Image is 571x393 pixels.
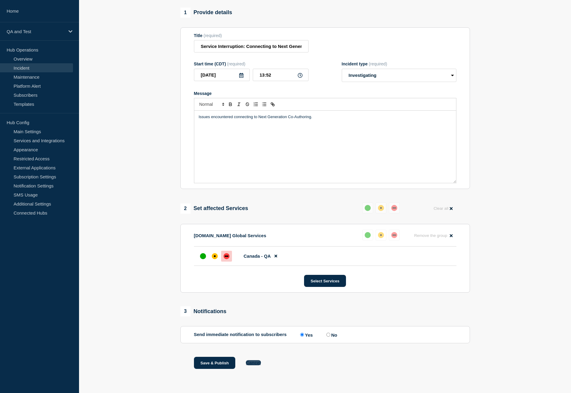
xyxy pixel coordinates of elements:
[194,69,250,81] input: YYYY-MM-DD
[411,230,456,241] button: Remove the group
[246,360,261,365] button: Cancel
[180,306,227,316] div: Notifications
[194,357,236,369] button: Save & Publish
[227,61,246,66] span: (required)
[194,233,266,238] p: [DOMAIN_NAME] Global Services
[376,203,386,213] button: affected
[224,253,230,259] div: down
[391,205,397,211] div: down
[204,33,222,38] span: (required)
[326,333,330,337] input: No
[226,101,235,108] button: Toggle bold text
[194,332,287,338] p: Send immediate notification to subscribers
[268,101,277,108] button: Toggle link
[376,230,386,241] button: affected
[362,203,373,213] button: up
[378,232,384,238] div: affected
[243,101,252,108] button: Toggle strikethrough text
[430,203,456,214] button: Clear all
[252,101,260,108] button: Toggle ordered list
[389,203,400,213] button: down
[180,306,191,316] span: 3
[414,233,447,238] span: Remove the group
[194,33,309,38] div: Title
[200,253,206,259] div: up
[199,114,452,120] p: Issues encountered connecting to Next Generation Co-Authoring.
[253,69,309,81] input: HH:MM
[342,69,456,82] select: Incident type
[325,332,337,338] label: No
[342,61,456,66] div: Incident type
[194,61,309,66] div: Start time (CDT)
[212,253,218,259] div: affected
[180,203,191,214] span: 2
[389,230,400,241] button: down
[304,275,346,287] button: Select Services
[365,205,371,211] div: up
[7,29,65,34] p: QA and Test
[391,232,397,238] div: down
[362,230,373,241] button: up
[194,111,456,183] div: Message
[180,203,248,214] div: Set affected Services
[300,333,304,337] input: Yes
[260,101,268,108] button: Toggle bulleted list
[180,8,232,18] div: Provide details
[194,40,309,52] input: Title
[378,205,384,211] div: affected
[365,232,371,238] div: up
[235,101,243,108] button: Toggle italic text
[369,61,387,66] span: (required)
[194,332,456,338] div: Send immediate notification to subscribers
[180,8,191,18] span: 1
[194,91,456,96] div: Message
[197,101,226,108] span: Font size
[299,332,313,338] label: Yes
[244,253,271,259] span: Canada - QA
